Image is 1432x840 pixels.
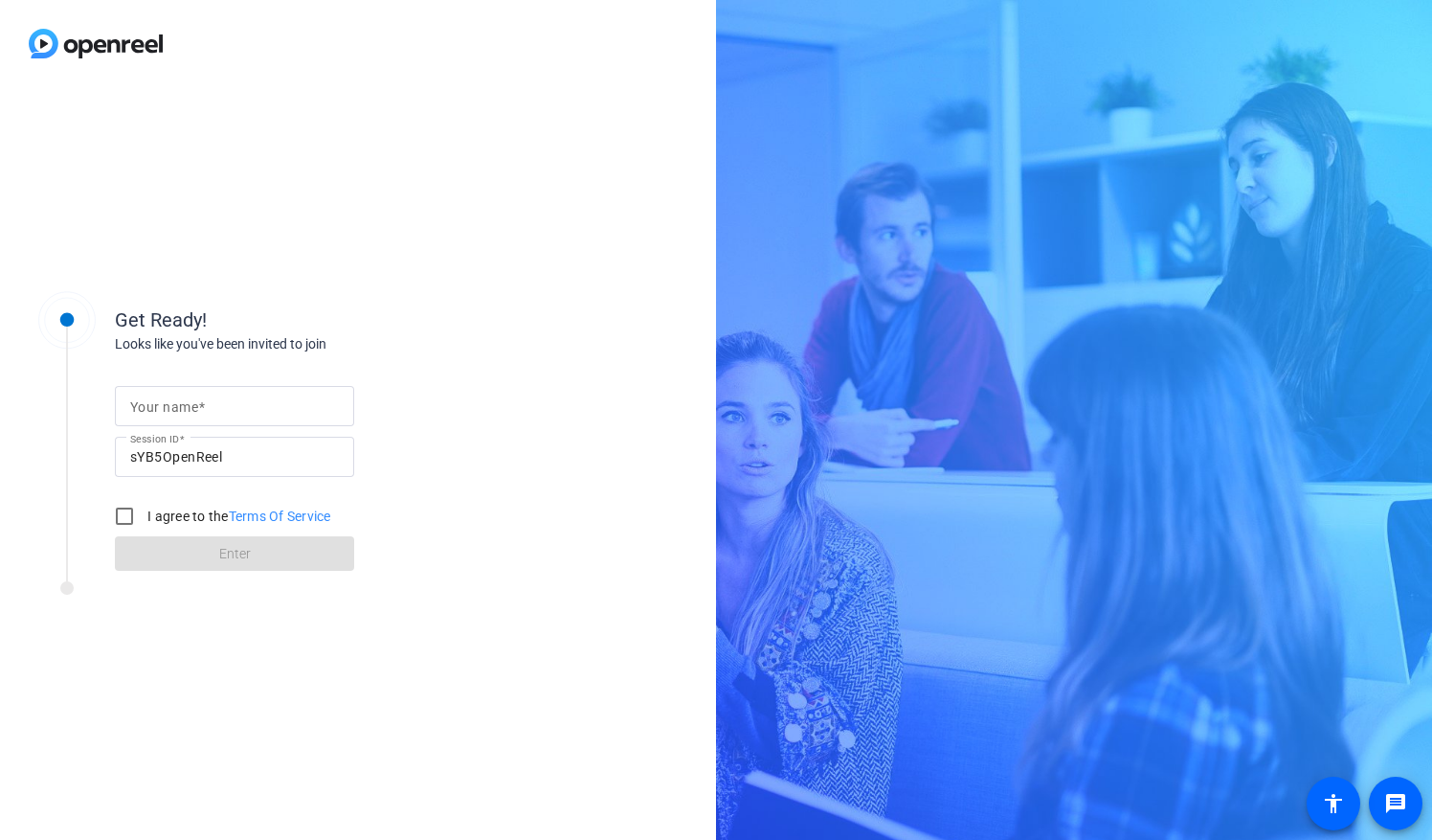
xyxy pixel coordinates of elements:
[130,399,198,415] mat-label: Your name
[130,433,179,444] mat-label: Session ID
[115,334,498,354] div: Looks like you've been invited to join
[229,509,331,524] a: Terms Of Service
[1384,792,1407,815] mat-icon: message
[115,306,498,334] div: Get Ready!
[144,507,331,526] label: I agree to the
[1322,792,1345,815] mat-icon: accessibility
